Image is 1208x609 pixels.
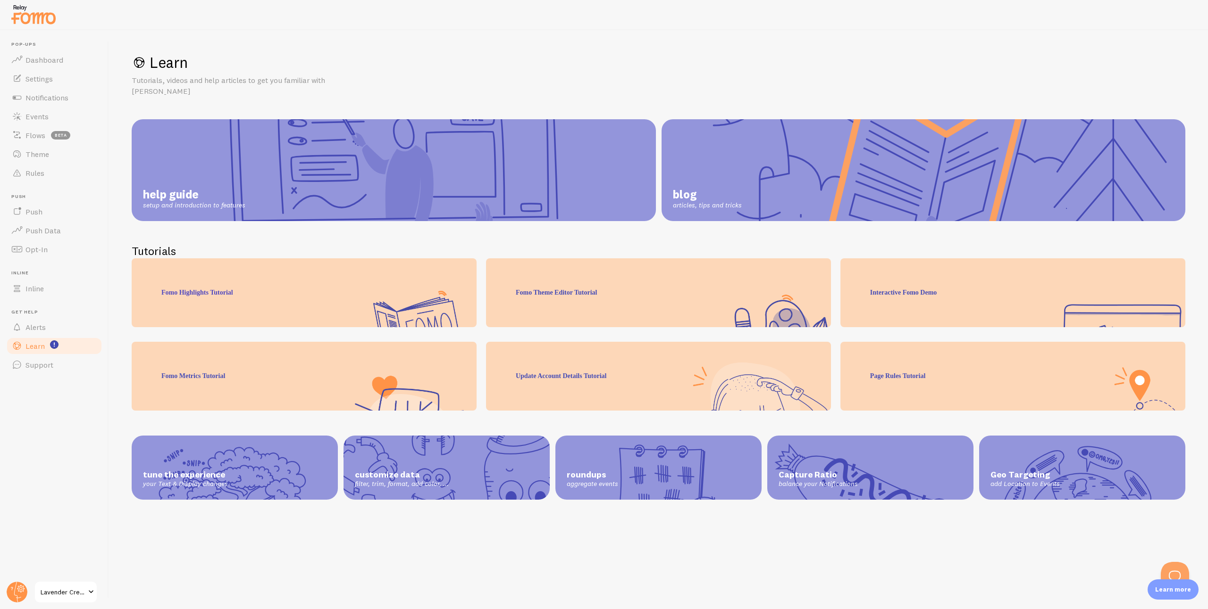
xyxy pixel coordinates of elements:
[840,342,1185,411] div: Page Rules Tutorial
[11,309,103,315] span: Get Help
[486,342,831,411] div: Update Account Details Tutorial
[11,194,103,200] span: Push
[1148,579,1199,600] div: Learn more
[1155,585,1191,594] p: Learn more
[25,55,63,65] span: Dashboard
[779,480,962,488] span: balance your Notifications
[6,318,103,337] a: Alerts
[25,131,45,140] span: Flows
[673,187,742,201] span: blog
[662,119,1186,221] a: blog articles, tips and tricks
[143,480,327,488] span: your Text & Display changes
[673,201,742,210] span: articles, tips and tricks
[50,340,59,349] svg: <p>Watch New Feature Tutorials!</p>
[779,469,962,480] span: Capture Ratio
[6,88,103,107] a: Notifications
[11,41,103,48] span: Pop-ups
[1161,562,1189,590] iframe: Help Scout Beacon - Open
[132,342,477,411] div: Fomo Metrics Tutorial
[10,2,57,26] img: fomo-relay-logo-orange.svg
[25,341,45,351] span: Learn
[567,480,750,488] span: aggregate events
[6,50,103,69] a: Dashboard
[25,360,53,370] span: Support
[25,74,53,83] span: Settings
[6,337,103,355] a: Learn
[132,53,1185,72] h1: Learn
[990,469,1174,480] span: Geo Targeting
[143,469,327,480] span: tune the experience
[6,164,103,182] a: Rules
[355,469,538,480] span: customize data
[6,145,103,164] a: Theme
[25,93,68,102] span: Notifications
[51,131,70,140] span: beta
[25,226,61,235] span: Push Data
[25,245,48,254] span: Opt-In
[6,221,103,240] a: Push Data
[34,581,98,603] a: Lavender Creek Gems
[143,201,245,210] span: setup and introduction to features
[132,119,656,221] a: help guide setup and introduction to features
[6,240,103,259] a: Opt-In
[355,480,538,488] span: filter, trim, format, add color, ...
[25,112,49,121] span: Events
[6,126,103,145] a: Flows beta
[143,187,245,201] span: help guide
[25,168,44,178] span: Rules
[567,469,750,480] span: roundups
[25,284,44,293] span: Inline
[132,258,477,327] div: Fomo Highlights Tutorial
[6,355,103,374] a: Support
[11,270,103,276] span: Inline
[6,69,103,88] a: Settings
[6,202,103,221] a: Push
[132,75,358,97] p: Tutorials, videos and help articles to get you familiar with [PERSON_NAME]
[6,279,103,298] a: Inline
[486,258,831,327] div: Fomo Theme Editor Tutorial
[41,586,85,598] span: Lavender Creek Gems
[25,207,42,216] span: Push
[25,322,46,332] span: Alerts
[990,480,1174,488] span: add Location to Events
[840,258,1185,327] div: Interactive Fomo Demo
[25,149,49,159] span: Theme
[6,107,103,126] a: Events
[132,244,1185,258] h2: Tutorials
